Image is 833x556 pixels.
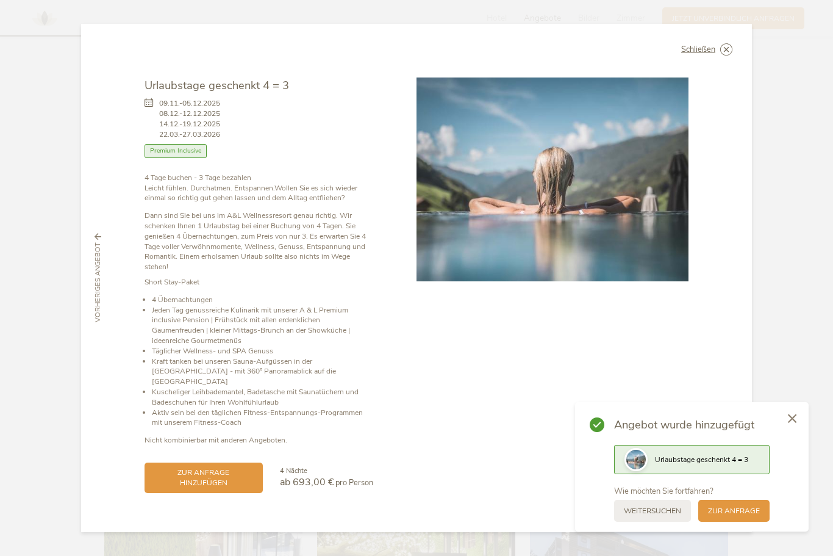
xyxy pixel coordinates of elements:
span: zur Anfrage [708,506,760,516]
span: Angebot wurde hinzugefügt [614,417,770,433]
span: Urlaubstage geschenkt 4 = 3 [655,455,748,464]
span: Wie möchten Sie fortfahren? [614,486,713,497]
img: Preview [626,450,646,469]
span: weitersuchen [624,506,681,516]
